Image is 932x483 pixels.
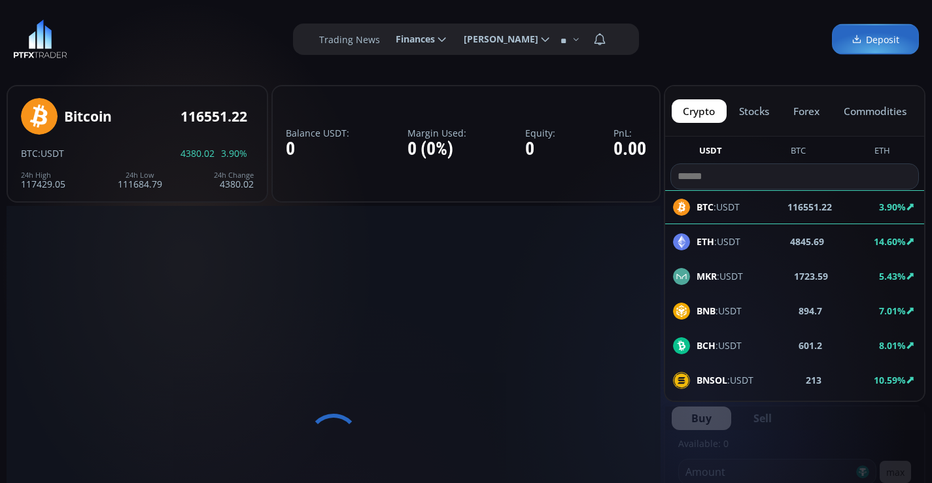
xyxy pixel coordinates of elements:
b: ETH [697,235,714,248]
span: 4380.02 [181,148,215,158]
label: Trading News [319,33,380,46]
b: BCH [697,339,716,352]
div: 24h Low [118,171,162,179]
b: 213 [806,373,821,387]
div: Bitcoin [64,109,112,124]
b: BNSOL [697,374,727,386]
div: 4380.02 [214,171,254,189]
span: :USDT [697,339,742,352]
span: BTC [21,147,38,159]
div: 117429.05 [21,171,65,189]
b: 601.2 [799,339,822,352]
img: LOGO [13,20,67,59]
b: 1723.59 [794,269,828,283]
div: 0 [525,139,555,159]
div: 24h Change [214,171,254,179]
div: 0 (0%) [407,139,466,159]
button: BTC [785,144,811,161]
span: [PERSON_NAME] [455,26,538,52]
b: 7.01% [879,305,906,317]
b: BNB [697,305,716,317]
span: :USDT [697,373,753,387]
span: :USDT [697,235,740,248]
div: 0 [286,139,349,159]
b: 894.7 [799,304,822,318]
b: MKR [697,270,717,282]
b: 10.59% [874,374,906,386]
b: 8.01% [879,339,906,352]
span: 3.90% [221,148,247,158]
b: 4845.69 [790,235,824,248]
button: USDT [694,144,727,161]
button: ETH [869,144,895,161]
a: Deposit [832,24,919,55]
label: Margin Used: [407,128,466,138]
label: Equity: [525,128,555,138]
span: Finances [387,26,435,52]
label: Balance USDT: [286,128,349,138]
b: 14.60% [874,235,906,248]
span: :USDT [697,269,743,283]
button: stocks [728,99,781,123]
b: 5.43% [879,270,906,282]
span: Deposit [852,33,899,46]
span: :USDT [38,147,64,159]
div: 24h High [21,171,65,179]
button: forex [782,99,831,123]
div: 0.00 [613,139,646,159]
button: crypto [672,99,727,123]
span: :USDT [697,304,742,318]
button: commodities [832,99,918,123]
div: 116551.22 [181,109,247,124]
label: PnL: [613,128,646,138]
div: 111684.79 [118,171,162,189]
